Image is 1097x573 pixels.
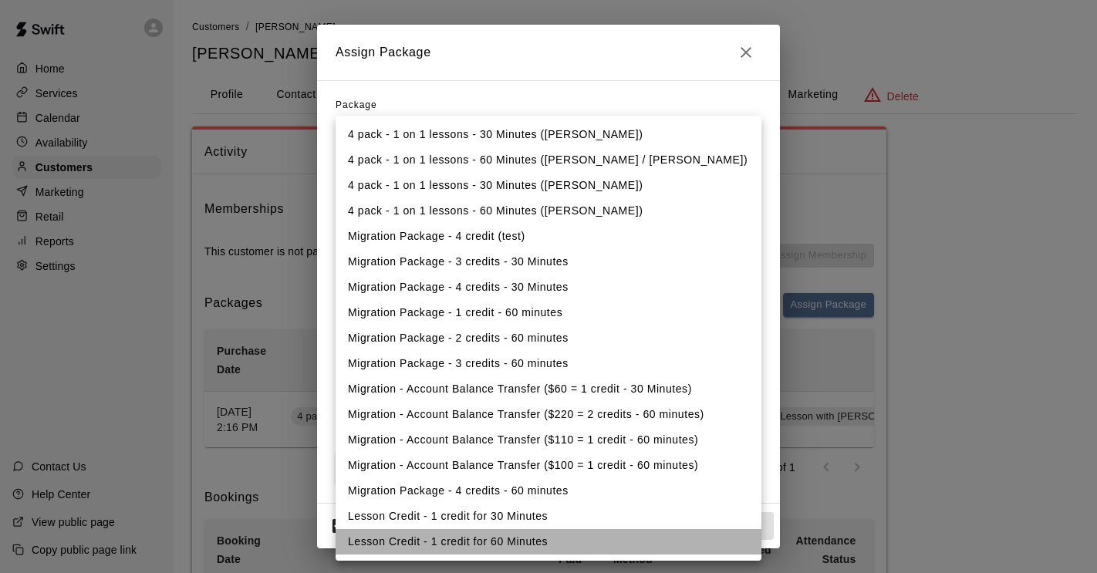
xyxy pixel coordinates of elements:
[336,198,761,224] li: 4 pack - 1 on 1 lessons - 60 Minutes ([PERSON_NAME])
[336,122,761,147] li: 4 pack - 1 on 1 lessons - 30 Minutes ([PERSON_NAME])
[336,300,761,325] li: Migration Package - 1 credit - 60 minutes
[336,529,761,554] li: Lesson Credit - 1 credit for 60 Minutes
[336,427,761,453] li: Migration - Account Balance Transfer ($110 = 1 credit - 60 minutes)
[336,173,761,198] li: 4 pack - 1 on 1 lessons - 30 Minutes ([PERSON_NAME])
[336,249,761,275] li: Migration Package - 3 credits - 30 Minutes
[336,478,761,504] li: Migration Package - 4 credits - 60 minutes
[336,453,761,478] li: Migration - Account Balance Transfer ($100 = 1 credit - 60 minutes)
[336,275,761,300] li: Migration Package - 4 credits - 30 Minutes
[336,376,761,402] li: Migration - Account Balance Transfer ($60 = 1 credit - 30 Minutes)
[336,504,761,529] li: Lesson Credit - 1 credit for 30 Minutes
[336,147,761,173] li: 4 pack - 1 on 1 lessons - 60 Minutes ([PERSON_NAME] / [PERSON_NAME])
[336,325,761,351] li: Migration Package - 2 credits - 60 minutes
[336,402,761,427] li: Migration - Account Balance Transfer ($220 = 2 credits - 60 minutes)
[336,224,761,249] li: Migration Package - 4 credit (test)
[336,351,761,376] li: Migration Package - 3 credits - 60 minutes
